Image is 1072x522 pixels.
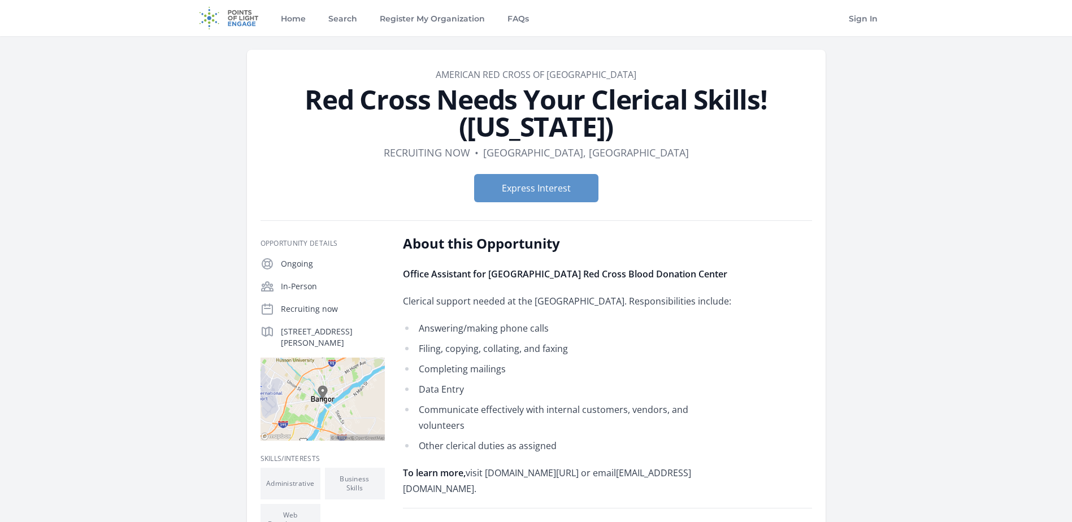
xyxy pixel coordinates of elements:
[474,174,598,202] button: Express Interest
[281,258,385,269] p: Ongoing
[261,86,812,140] h1: Red Cross Needs Your Clerical Skills! ([US_STATE])
[403,234,734,253] h2: About this Opportunity
[403,320,734,336] li: Answering/making phone calls
[403,268,727,280] strong: Office Assistant for [GEOGRAPHIC_DATA] Red Cross Blood Donation Center
[475,145,479,160] div: •
[403,293,734,309] p: Clerical support needed at the [GEOGRAPHIC_DATA]. Responsibilities include:
[281,326,385,349] p: [STREET_ADDRESS][PERSON_NAME]
[325,468,385,499] li: Business Skills
[403,402,734,433] li: Communicate effectively with internal customers, vendors, and volunteers
[403,361,734,377] li: Completing mailings
[281,303,385,315] p: Recruiting now
[436,68,636,81] a: American Red Cross of [GEOGRAPHIC_DATA]
[261,454,385,463] h3: Skills/Interests
[403,341,734,356] li: Filing, copying, collating, and faxing
[281,281,385,292] p: In-Person
[483,145,689,160] dd: [GEOGRAPHIC_DATA], [GEOGRAPHIC_DATA]
[261,468,320,499] li: Administrative
[261,358,385,441] img: Map
[403,467,466,479] strong: To learn more,
[403,465,734,497] p: visit [DOMAIN_NAME][URL] or email [EMAIL_ADDRESS][DOMAIN_NAME] .
[403,381,734,397] li: Data Entry
[403,438,734,454] li: Other clerical duties as assigned
[384,145,470,160] dd: Recruiting now
[261,239,385,248] h3: Opportunity Details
